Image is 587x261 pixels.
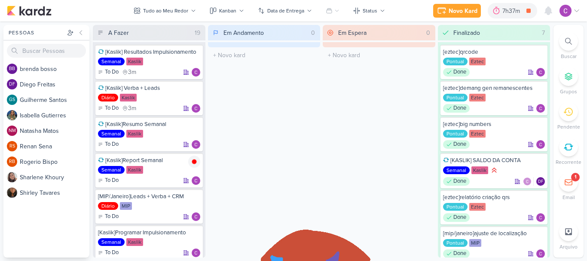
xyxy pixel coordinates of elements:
[559,243,578,251] p: Arquivo
[192,249,200,257] img: Carlos Lima
[192,249,200,257] div: Responsável: Carlos Lima
[469,203,486,211] div: Eztec
[126,130,143,138] div: Kaslik
[536,140,545,149] img: Carlos Lima
[443,249,470,258] div: Done
[98,249,119,257] div: To Do
[20,64,89,74] div: b r e n d a b o s s o
[9,129,16,133] p: NM
[98,202,118,210] div: Diário
[126,238,143,246] div: Kaslik
[192,212,200,221] div: Responsável: Carlos Lima
[98,176,119,185] div: To Do
[536,249,545,258] img: Carlos Lima
[20,188,89,197] div: S h i r l e y T a v a r e s
[98,68,119,77] div: To Do
[443,58,468,65] div: Pontual
[126,166,143,174] div: Kaslik
[536,177,545,186] div: Diego Freitas
[453,177,466,186] p: Done
[575,174,576,181] div: 1
[105,212,119,221] p: To Do
[443,48,545,56] div: [eztec]qrcode
[553,32,584,60] li: Ctrl + F
[557,123,580,131] p: Pendente
[538,180,543,184] p: DF
[443,193,545,201] div: [eztec]relatório criação qrs
[98,58,125,65] div: Semanal
[7,110,17,120] img: Isabella Gutierres
[536,249,545,258] div: Responsável: Carlos Lima
[223,28,264,37] div: Em Andamento
[188,156,200,168] img: tracking
[98,140,119,149] div: To Do
[443,130,468,138] div: Pontual
[7,64,17,74] div: brenda bosso
[210,49,319,61] input: + Novo kard
[98,157,200,164] div: [Kaslik]Report Semanal
[105,104,119,113] p: To Do
[192,104,200,113] div: Responsável: Carlos Lima
[192,140,200,149] div: Responsável: Carlos Lima
[471,166,488,174] div: Kaslik
[563,193,575,201] p: Email
[536,104,545,113] img: Carlos Lima
[308,28,318,37] div: 0
[7,79,17,89] div: Diego Freitas
[7,187,17,198] img: Shirley Tavares
[98,238,125,246] div: Semanal
[536,213,545,222] div: Responsável: Carlos Lima
[20,157,89,166] div: R o g e r i o B i s p o
[9,82,15,87] p: DF
[126,58,143,65] div: Kaslik
[98,229,200,236] div: [Kaslik]Programar Impulsionamento
[443,166,470,174] div: Semanal
[7,95,17,105] div: Guilherme Santos
[192,176,200,185] div: Responsável: Carlos Lima
[128,105,136,111] span: 3m
[98,94,118,101] div: Diário
[7,157,17,167] div: Rogerio Bispo
[9,160,15,164] p: RB
[469,130,486,138] div: Eztec
[105,176,119,185] p: To Do
[453,213,466,222] p: Done
[7,172,17,182] img: Sharlene Khoury
[423,28,434,37] div: 0
[443,94,468,101] div: Pontual
[443,203,468,211] div: Pontual
[20,173,89,182] div: S h a r l e n e K h o u r y
[192,104,200,113] img: Carlos Lima
[20,80,89,89] div: D i e g o F r e i t a s
[120,202,132,210] div: MIP
[192,212,200,221] img: Carlos Lima
[556,158,581,166] p: Recorrente
[453,104,466,113] p: Done
[453,68,466,77] p: Done
[443,230,545,237] div: [mip/janeiro]ajuste de localização
[20,142,89,151] div: R e n a n S e n a
[122,68,136,77] div: último check-in há 3 meses
[536,213,545,222] img: Carlos Lima
[523,177,534,186] div: Colaboradores: Carlos Lima
[443,68,470,77] div: Done
[108,28,129,37] div: A Fazer
[536,104,545,113] div: Responsável: Carlos Lima
[453,249,466,258] p: Done
[128,69,136,75] span: 3m
[98,84,200,92] div: [Kaslik] Verba + Leads
[443,177,470,186] div: Done
[120,94,137,101] div: Kaslik
[536,140,545,149] div: Responsável: Carlos Lima
[9,144,15,149] p: RS
[20,126,89,135] div: N a t a s h a M a t o s
[538,28,548,37] div: 7
[324,49,434,61] input: + Novo kard
[490,166,498,175] div: Prioridade Alta
[443,213,470,222] div: Done
[9,98,15,102] p: GS
[20,95,89,104] div: G u i l h e r m e S a n t o s
[443,104,470,113] div: Done
[443,140,470,149] div: Done
[7,6,52,16] img: kardz.app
